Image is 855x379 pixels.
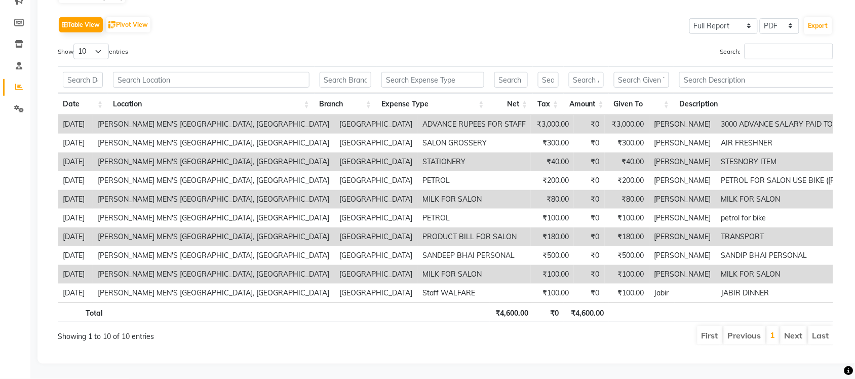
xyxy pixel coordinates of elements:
[58,246,93,265] td: [DATE]
[376,93,489,115] th: Expense Type: activate to sort column ascending
[531,190,574,209] td: ₹80.00
[93,134,334,153] td: [PERSON_NAME] MEN'S [GEOGRAPHIC_DATA], [GEOGRAPHIC_DATA]
[649,265,716,284] td: [PERSON_NAME]
[59,17,103,32] button: Table View
[417,265,531,284] td: MILK FOR SALON
[334,228,417,246] td: [GEOGRAPHIC_DATA]
[538,72,559,88] input: Search Tax
[417,246,531,265] td: SANDEEP BHAI PERSONAL
[605,284,649,302] td: ₹100.00
[649,190,716,209] td: [PERSON_NAME]
[58,284,93,302] td: [DATE]
[315,93,376,115] th: Branch: activate to sort column ascending
[649,228,716,246] td: [PERSON_NAME]
[804,17,832,34] button: Export
[564,93,609,115] th: Amount: activate to sort column ascending
[58,171,93,190] td: [DATE]
[93,284,334,302] td: [PERSON_NAME] MEN'S [GEOGRAPHIC_DATA], [GEOGRAPHIC_DATA]
[93,153,334,171] td: [PERSON_NAME] MEN'S [GEOGRAPHIC_DATA], [GEOGRAPHIC_DATA]
[108,93,315,115] th: Location: activate to sort column ascending
[63,72,103,88] input: Search Date
[614,72,669,88] input: Search Given To
[334,190,417,209] td: [GEOGRAPHIC_DATA]
[531,115,574,134] td: ₹3,000.00
[58,228,93,246] td: [DATE]
[605,246,649,265] td: ₹500.00
[569,72,604,88] input: Search Amount
[745,44,833,59] input: Search:
[417,228,531,246] td: PRODUCT BILL FOR SALON
[108,21,116,29] img: pivot.png
[531,265,574,284] td: ₹100.00
[574,190,605,209] td: ₹0
[93,265,334,284] td: [PERSON_NAME] MEN'S [GEOGRAPHIC_DATA], [GEOGRAPHIC_DATA]
[334,115,417,134] td: [GEOGRAPHIC_DATA]
[58,153,93,171] td: [DATE]
[649,171,716,190] td: [PERSON_NAME]
[605,228,649,246] td: ₹180.00
[417,115,531,134] td: ADVANCE RUPEES FOR STAFF
[649,209,716,228] td: [PERSON_NAME]
[106,17,150,32] button: Pivot View
[674,93,850,115] th: Description: activate to sort column ascending
[574,209,605,228] td: ₹0
[417,190,531,209] td: MILK FOR SALON
[574,265,605,284] td: ₹0
[605,134,649,153] td: ₹300.00
[574,246,605,265] td: ₹0
[605,209,649,228] td: ₹100.00
[574,228,605,246] td: ₹0
[93,209,334,228] td: [PERSON_NAME] MEN'S [GEOGRAPHIC_DATA], [GEOGRAPHIC_DATA]
[93,246,334,265] td: [PERSON_NAME] MEN'S [GEOGRAPHIC_DATA], [GEOGRAPHIC_DATA]
[334,209,417,228] td: [GEOGRAPHIC_DATA]
[334,265,417,284] td: [GEOGRAPHIC_DATA]
[58,93,108,115] th: Date: activate to sort column ascending
[531,134,574,153] td: ₹300.00
[334,153,417,171] td: [GEOGRAPHIC_DATA]
[574,153,605,171] td: ₹0
[531,228,574,246] td: ₹180.00
[533,93,564,115] th: Tax: activate to sort column ascending
[334,134,417,153] td: [GEOGRAPHIC_DATA]
[770,330,775,340] a: 1
[93,115,334,134] td: [PERSON_NAME] MEN'S [GEOGRAPHIC_DATA], [GEOGRAPHIC_DATA]
[381,72,484,88] input: Search Expense Type
[533,302,564,322] th: ₹0
[574,134,605,153] td: ₹0
[58,209,93,228] td: [DATE]
[649,134,716,153] td: [PERSON_NAME]
[720,44,833,59] label: Search:
[417,209,531,228] td: PETROL
[489,93,533,115] th: Net: activate to sort column ascending
[58,44,128,59] label: Show entries
[531,153,574,171] td: ₹40.00
[58,265,93,284] td: [DATE]
[531,171,574,190] td: ₹200.00
[649,284,716,302] td: Jabir
[574,115,605,134] td: ₹0
[490,302,533,322] th: ₹4,600.00
[605,171,649,190] td: ₹200.00
[605,115,649,134] td: ₹3,000.00
[531,246,574,265] td: ₹500.00
[417,171,531,190] td: PETROL
[93,190,334,209] td: [PERSON_NAME] MEN'S [GEOGRAPHIC_DATA], [GEOGRAPHIC_DATA]
[531,209,574,228] td: ₹100.00
[417,134,531,153] td: SALON GROSSERY
[334,171,417,190] td: [GEOGRAPHIC_DATA]
[417,284,531,302] td: Staff WALFARE
[494,72,528,88] input: Search Net
[334,246,417,265] td: [GEOGRAPHIC_DATA]
[58,190,93,209] td: [DATE]
[679,72,845,88] input: Search Description
[605,153,649,171] td: ₹40.00
[417,153,531,171] td: STATIONERY
[58,325,372,342] div: Showing 1 to 10 of 10 entries
[320,72,371,88] input: Search Branch
[93,171,334,190] td: [PERSON_NAME] MEN'S [GEOGRAPHIC_DATA], [GEOGRAPHIC_DATA]
[609,93,674,115] th: Given To: activate to sort column ascending
[574,171,605,190] td: ₹0
[531,284,574,302] td: ₹100.00
[564,302,609,322] th: ₹4,600.00
[605,190,649,209] td: ₹80.00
